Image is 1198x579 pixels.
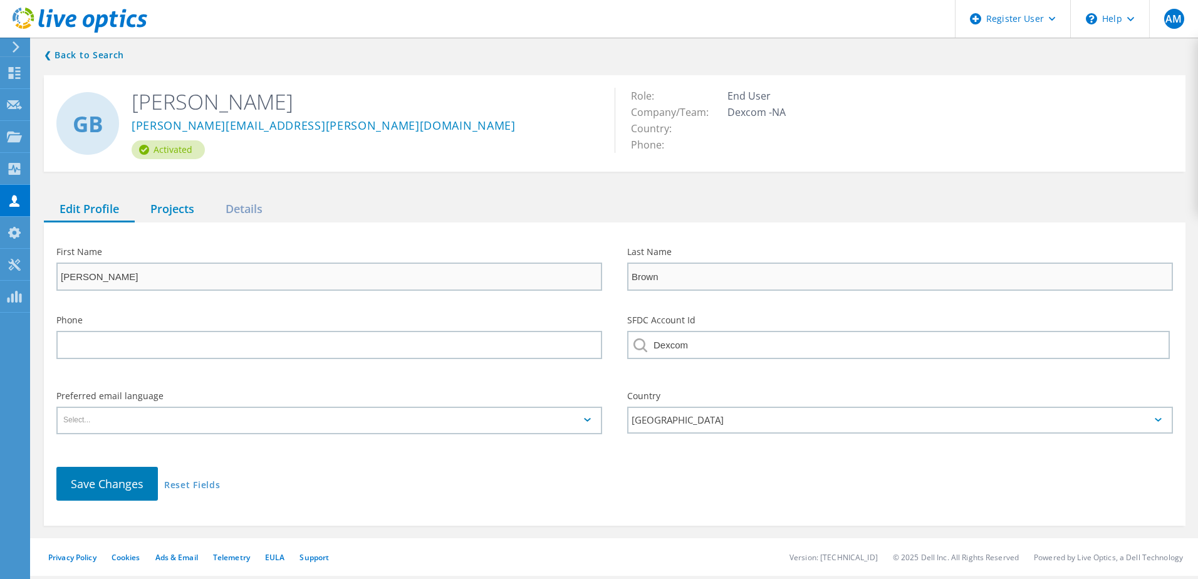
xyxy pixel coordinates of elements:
[631,105,721,119] span: Company/Team:
[631,122,684,135] span: Country:
[627,407,1173,434] div: [GEOGRAPHIC_DATA]
[135,197,210,222] div: Projects
[789,552,878,563] li: Version: [TECHNICAL_ID]
[299,552,329,563] a: Support
[213,552,250,563] a: Telemetry
[631,89,667,103] span: Role:
[48,552,96,563] a: Privacy Policy
[893,552,1019,563] li: © 2025 Dell Inc. All Rights Reserved
[132,120,516,133] a: [PERSON_NAME][EMAIL_ADDRESS][PERSON_NAME][DOMAIN_NAME]
[56,248,602,256] label: First Name
[164,481,220,491] a: Reset Fields
[627,316,1173,325] label: SFDC Account Id
[44,48,124,63] a: Back to search
[56,392,602,400] label: Preferred email language
[13,26,147,35] a: Live Optics Dashboard
[631,138,677,152] span: Phone:
[155,552,198,563] a: Ads & Email
[132,140,205,159] div: Activated
[56,316,602,325] label: Phone
[1165,14,1182,24] span: AM
[73,113,103,135] span: GB
[727,105,798,119] span: Dexcom -NA
[627,392,1173,400] label: Country
[627,248,1173,256] label: Last Name
[71,476,143,491] span: Save Changes
[265,552,284,563] a: EULA
[132,88,596,115] h2: [PERSON_NAME]
[1034,552,1183,563] li: Powered by Live Optics, a Dell Technology
[724,88,801,104] td: End User
[112,552,140,563] a: Cookies
[1086,13,1097,24] svg: \n
[210,197,278,222] div: Details
[56,467,158,501] button: Save Changes
[44,197,135,222] div: Edit Profile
